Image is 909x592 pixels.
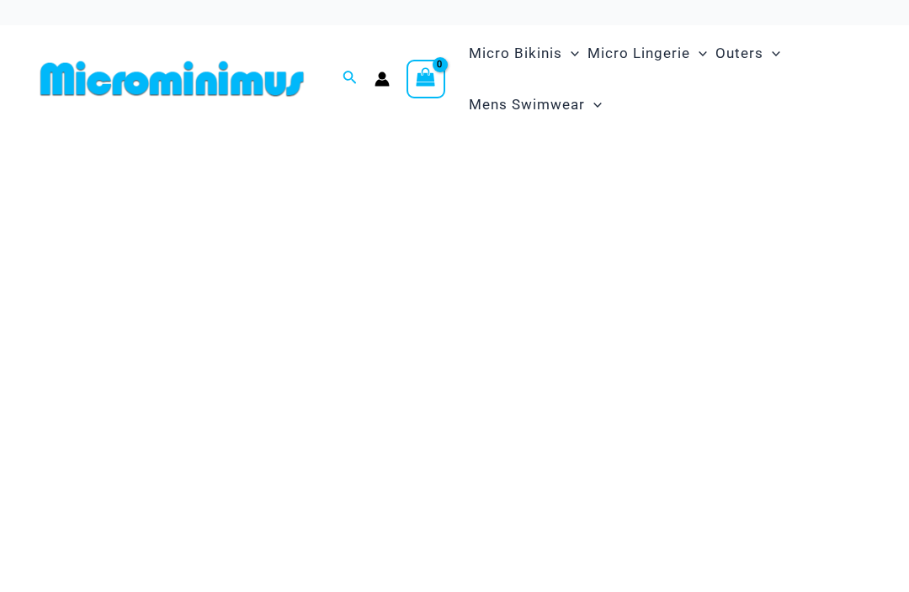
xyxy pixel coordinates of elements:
span: Micro Bikinis [469,32,562,75]
a: Mens SwimwearMenu ToggleMenu Toggle [465,79,606,130]
nav: Site Navigation [462,25,875,133]
a: Account icon link [375,71,390,87]
span: Menu Toggle [763,32,780,75]
span: Menu Toggle [585,83,602,126]
a: Micro BikinisMenu ToggleMenu Toggle [465,28,583,79]
img: MM SHOP LOGO FLAT [34,60,311,98]
a: Micro LingerieMenu ToggleMenu Toggle [583,28,711,79]
a: View Shopping Cart, empty [407,60,445,98]
span: Menu Toggle [690,32,707,75]
a: OutersMenu ToggleMenu Toggle [711,28,784,79]
span: Menu Toggle [562,32,579,75]
span: Mens Swimwear [469,83,585,126]
a: Search icon link [343,68,358,89]
span: Outers [715,32,763,75]
span: Micro Lingerie [587,32,690,75]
